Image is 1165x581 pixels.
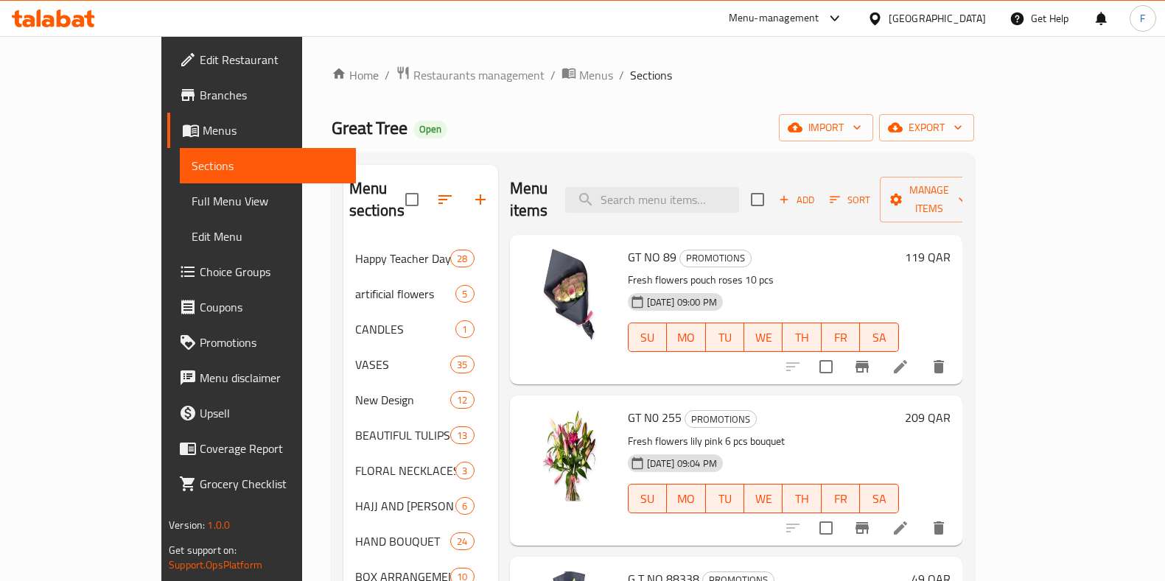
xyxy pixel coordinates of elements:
div: Menu-management [729,10,819,27]
a: Sections [180,148,356,183]
span: Add [777,191,816,208]
button: delete [921,349,956,384]
span: Get support on: [169,540,237,560]
span: 6 [456,499,473,513]
span: 13 [451,429,473,443]
div: Open [413,121,447,138]
div: artificial flowers5 [343,276,498,311]
span: 24 [451,535,473,549]
span: SU [634,488,661,510]
span: 5 [456,287,473,301]
a: Menus [167,113,356,148]
div: VASES35 [343,347,498,382]
a: Menu disclaimer [167,360,356,395]
span: 35 [451,358,473,372]
span: Select to update [811,351,842,382]
a: Coupons [167,289,356,325]
span: PROMOTIONS [680,250,751,267]
p: Fresh flowers lily pink 6 pcs bouquet [628,432,899,451]
a: Edit menu item [892,358,909,376]
span: Sections [192,157,344,175]
span: MO [673,327,699,348]
span: PROMOTIONS [685,411,756,428]
div: New Design12 [343,382,498,418]
li: / [619,66,624,84]
button: Add [773,189,820,211]
button: Sort [826,189,874,211]
div: items [455,285,474,303]
nav: breadcrumb [332,66,974,85]
button: TH [783,323,821,352]
button: MO [667,484,705,513]
span: CANDLES [355,320,456,338]
button: MO [667,323,705,352]
input: search [565,187,739,213]
span: New Design [355,391,451,409]
span: WE [750,488,777,510]
span: TU [712,488,738,510]
button: FR [822,323,860,352]
span: [DATE] 09:04 PM [641,457,723,471]
span: FR [828,488,854,510]
div: items [450,426,474,444]
button: SU [628,323,667,352]
a: Menus [561,66,613,85]
span: Great Tree [332,111,407,144]
div: HAND BOUQUET24 [343,524,498,559]
span: Sort sections [427,182,463,217]
div: items [450,356,474,373]
span: Select all sections [396,184,427,215]
button: Branch-specific-item [844,510,880,546]
span: FLORAL NECKLACES & BRACELET [355,462,456,479]
span: import [791,119,861,137]
span: Full Menu View [192,192,344,210]
span: artificial flowers [355,285,456,303]
a: Edit Menu [180,219,356,254]
div: FLORAL NECKLACES & BRACELET3 [343,453,498,488]
span: HAJJ AND [PERSON_NAME] GIFTS [355,497,456,515]
div: items [450,532,474,550]
button: SA [860,484,898,513]
span: SA [866,327,892,348]
button: WE [744,323,783,352]
div: [GEOGRAPHIC_DATA] [889,10,986,27]
div: HAND BOUQUET [355,532,451,550]
button: WE [744,484,783,513]
span: TH [788,488,815,510]
p: Fresh flowers pouch roses 10 pcs [628,271,899,289]
span: Restaurants management [413,66,545,84]
span: Add item [773,189,820,211]
span: Grocery Checklist [200,475,344,493]
span: GT NO 89 [628,246,676,268]
div: items [455,320,474,338]
span: VASES [355,356,451,373]
span: Menus [579,66,613,84]
span: FR [828,327,854,348]
button: FR [822,484,860,513]
span: Select to update [811,513,842,543]
a: Upsell [167,395,356,431]
span: BEAUTIFUL TULIPS [355,426,451,444]
button: import [779,114,873,141]
span: Coverage Report [200,440,344,457]
a: Full Menu View [180,183,356,219]
span: Version: [169,515,205,535]
div: HAJJ AND [PERSON_NAME] GIFTS6 [343,488,498,524]
span: TH [788,327,815,348]
span: Edit Restaurant [200,51,344,68]
a: Promotions [167,325,356,360]
div: PROMOTIONS [679,250,752,267]
img: GT N0 255 [522,407,616,501]
h2: Menu sections [349,177,405,222]
div: items [455,497,474,515]
span: Coupons [200,298,344,316]
span: 28 [451,252,473,266]
div: HAJJ AND UMRAH GIFTS [355,497,456,515]
span: GT N0 255 [628,406,682,429]
span: SA [866,488,892,510]
button: SU [628,484,667,513]
span: 1.0.0 [207,515,230,535]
